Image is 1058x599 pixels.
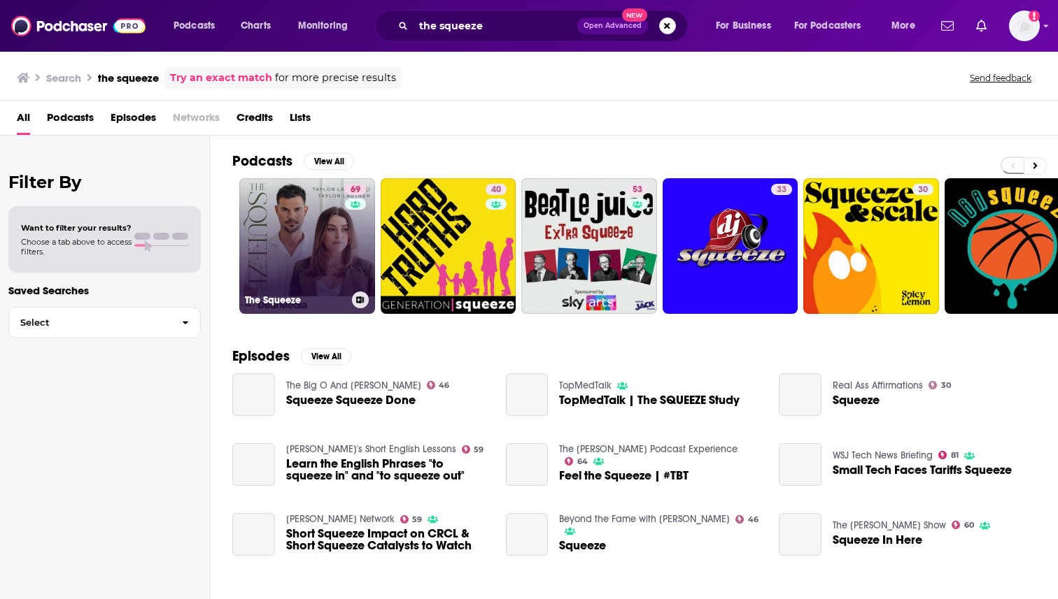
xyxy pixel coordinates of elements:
[633,183,642,197] span: 53
[833,464,1012,476] a: Small Tech Faces Tariffs Squeeze
[232,152,354,170] a: PodcastsView All
[288,15,366,37] button: open menu
[286,394,416,406] a: Squeeze Squeeze Done
[918,183,928,197] span: 30
[559,443,738,455] a: The Tom Ferry Podcast Experience
[559,513,730,525] a: Beyond the Fame with Jason Fraley
[577,459,588,465] span: 64
[938,451,959,459] a: 81
[833,394,880,406] a: Squeeze
[912,184,933,195] a: 30
[11,13,146,39] img: Podchaser - Follow, Share and Rate Podcasts
[400,515,423,524] a: 59
[462,445,484,454] a: 59
[232,347,351,365] a: EpisodesView All
[47,106,94,135] a: Podcasts
[245,294,346,306] h3: The Squeeze
[345,184,366,195] a: 69
[304,153,354,170] button: View All
[777,183,787,197] span: 33
[771,184,792,195] a: 33
[351,183,360,197] span: 69
[971,14,992,38] a: Show notifications dropdown
[559,540,606,551] a: Squeeze
[833,380,923,391] a: Real Ass Affirmations
[506,443,549,486] a: Feel the Squeeze | #TBT
[301,348,351,365] button: View All
[663,178,798,314] a: 33
[174,16,215,36] span: Podcasts
[164,15,233,37] button: open menu
[8,172,201,192] h2: Filter By
[794,16,861,36] span: For Podcasters
[286,380,421,391] a: The Big O And Dukes
[785,15,882,37] button: open menu
[232,373,275,416] a: Squeeze Squeeze Done
[8,284,201,297] p: Saved Searches
[381,178,516,314] a: 40
[706,15,789,37] button: open menu
[237,106,273,135] a: Credits
[232,513,275,556] a: Short Squeeze Impact on CRCL & Short Squeeze Catalysts to Watch
[298,16,348,36] span: Monitoring
[584,22,642,29] span: Open Advanced
[882,15,933,37] button: open menu
[414,15,577,37] input: Search podcasts, credits, & more...
[46,71,81,85] h3: Search
[833,519,946,531] a: The Jim Colbert Show
[239,178,375,314] a: 69The Squeeze
[779,373,821,416] a: Squeeze
[779,513,821,556] a: Squeeze In Here
[8,307,201,338] button: Select
[9,318,171,327] span: Select
[833,534,922,546] span: Squeeze In Here
[275,70,396,86] span: for more precise results
[964,522,974,528] span: 60
[439,382,449,389] span: 46
[474,447,484,453] span: 59
[929,381,951,389] a: 30
[521,178,657,314] a: 53
[735,515,759,524] a: 46
[427,381,450,389] a: 46
[833,449,933,461] a: WSJ Tech News Briefing
[286,528,489,551] span: Short Squeeze Impact on CRCL & Short Squeeze Catalysts to Watch
[286,458,489,482] a: Learn the English Phrases "to squeeze in" and "to squeeze out"
[21,237,132,257] span: Choose a tab above to access filters.
[506,513,549,556] a: Squeeze
[559,394,740,406] a: TopMedTalk | The SQUEEZE Study
[173,106,220,135] span: Networks
[951,452,959,459] span: 81
[1009,10,1040,41] img: User Profile
[111,106,156,135] a: Episodes
[241,16,271,36] span: Charts
[232,347,290,365] h2: Episodes
[1009,10,1040,41] button: Show profile menu
[716,16,771,36] span: For Business
[286,443,456,455] a: Bob's Short English Lessons
[290,106,311,135] a: Lists
[1009,10,1040,41] span: Logged in as alignPR
[941,382,951,389] span: 30
[388,10,701,42] div: Search podcasts, credits, & more...
[966,72,1036,84] button: Send feedback
[559,380,612,391] a: TopMedTalk
[286,513,395,525] a: Schwab Network
[412,517,422,523] span: 59
[232,443,275,486] a: Learn the English Phrases "to squeeze in" and "to squeeze out"
[952,521,974,529] a: 60
[506,373,549,416] a: TopMedTalk | The SQUEEZE Study
[17,106,30,135] span: All
[559,470,689,482] a: Feel the Squeeze | #TBT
